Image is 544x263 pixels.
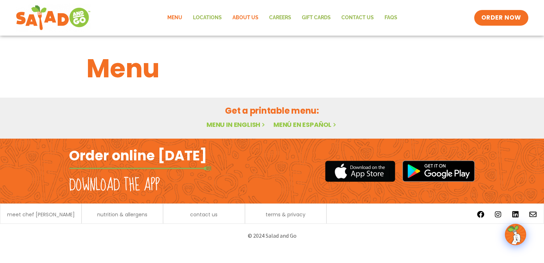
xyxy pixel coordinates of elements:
nav: Menu [162,10,403,26]
a: meet chef [PERSON_NAME] [7,212,75,217]
a: contact us [190,212,218,217]
a: Menú en español [273,120,338,129]
a: terms & privacy [266,212,305,217]
a: Locations [188,10,227,26]
h2: Get a printable menu: [87,104,457,117]
h2: Order online [DATE] [69,147,207,164]
a: Menu [162,10,188,26]
img: wpChatIcon [506,225,525,244]
span: ORDER NOW [481,14,521,22]
a: FAQs [379,10,403,26]
h2: Download the app [69,175,160,195]
a: nutrition & allergens [97,212,147,217]
img: fork [69,166,211,170]
img: google_play [402,160,475,182]
h1: Menu [87,49,457,88]
a: GIFT CARDS [297,10,336,26]
a: ORDER NOW [474,10,528,26]
a: About Us [227,10,264,26]
a: Contact Us [336,10,379,26]
img: appstore [325,160,395,183]
a: Careers [264,10,297,26]
a: Menu in English [206,120,266,129]
p: © 2024 Salad and Go [73,231,471,241]
img: new-SAG-logo-768×292 [16,4,91,32]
